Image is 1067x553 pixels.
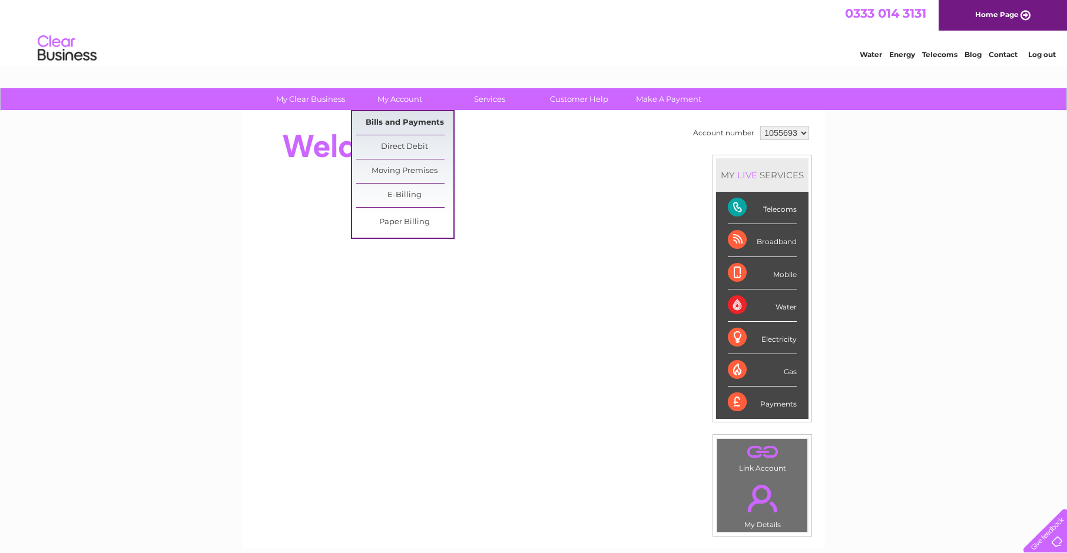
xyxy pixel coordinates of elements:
[1028,50,1056,59] a: Log out
[716,158,808,192] div: MY SERVICES
[441,88,538,110] a: Services
[262,88,359,110] a: My Clear Business
[720,478,804,519] a: .
[922,50,957,59] a: Telecoms
[356,135,453,159] a: Direct Debit
[531,88,628,110] a: Customer Help
[860,50,882,59] a: Water
[256,6,813,57] div: Clear Business is a trading name of Verastar Limited (registered in [GEOGRAPHIC_DATA] No. 3667643...
[690,123,757,143] td: Account number
[845,6,926,21] a: 0333 014 3131
[989,50,1018,59] a: Contact
[356,159,453,183] a: Moving Premises
[356,111,453,135] a: Bills and Payments
[728,224,797,256] div: Broadband
[728,387,797,418] div: Payments
[37,31,97,66] img: logo.png
[728,192,797,224] div: Telecoms
[720,442,804,462] a: .
[965,50,982,59] a: Blog
[728,354,797,387] div: Gas
[717,475,808,532] td: My Details
[728,322,797,354] div: Electricity
[356,211,453,234] a: Paper Billing
[356,184,453,207] a: E-Billing
[620,88,717,110] a: Make A Payment
[728,257,797,289] div: Mobile
[352,88,449,110] a: My Account
[717,438,808,475] td: Link Account
[889,50,915,59] a: Energy
[735,169,760,181] div: LIVE
[728,289,797,322] div: Water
